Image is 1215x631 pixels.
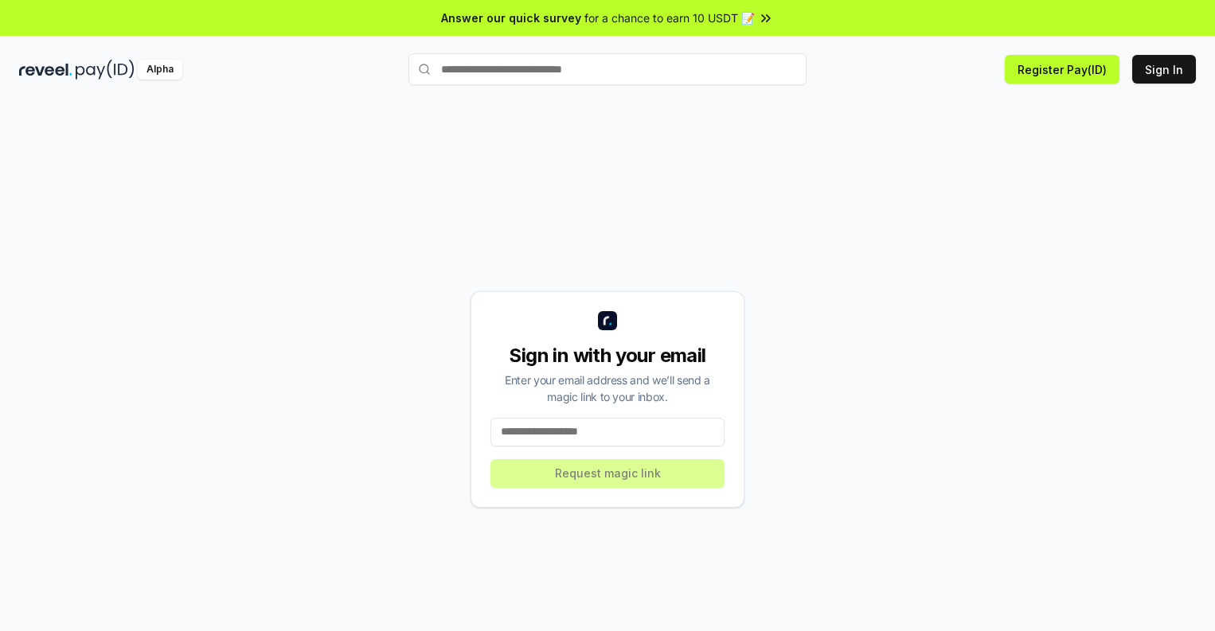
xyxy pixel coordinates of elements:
img: logo_small [598,311,617,330]
img: reveel_dark [19,60,72,80]
button: Sign In [1132,55,1196,84]
button: Register Pay(ID) [1005,55,1119,84]
div: Enter your email address and we’ll send a magic link to your inbox. [490,372,725,405]
span: Answer our quick survey [441,10,581,26]
div: Sign in with your email [490,343,725,368]
span: for a chance to earn 10 USDT 📝 [584,10,755,26]
div: Alpha [138,60,182,80]
img: pay_id [76,60,135,80]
